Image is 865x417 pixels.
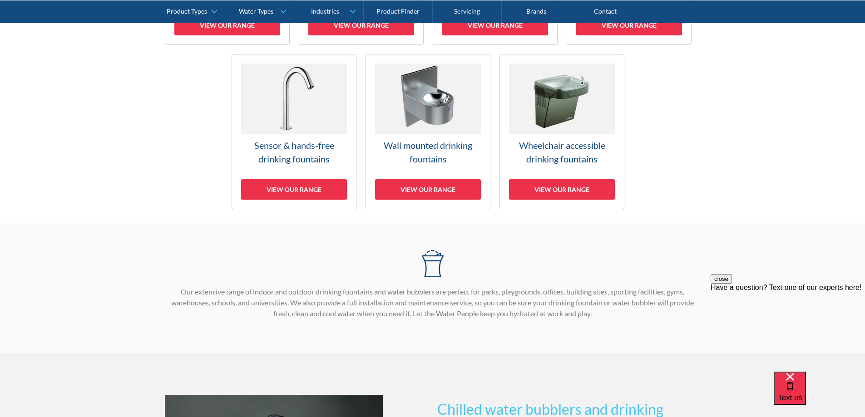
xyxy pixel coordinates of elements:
[442,15,548,35] div: View our range
[774,372,865,417] iframe: podium webchat widget bubble
[239,7,273,15] div: Water Types
[311,7,339,15] div: Industries
[499,54,624,209] a: Wheelchair accessible drinking fountainsView our range
[241,179,347,200] div: View our range
[509,138,615,166] h3: Wheelchair accessible drinking fountains
[241,138,347,166] h3: Sensor & hands-free drinking fountains
[174,15,280,35] div: View our range
[165,286,701,319] p: Our extensive range of indoor and outdoor drinking fountains and water bubblers are perfect for p...
[366,54,490,209] a: Wall mounted drinking fountainsView our range
[232,54,356,209] a: Sensor & hands-free drinking fountainsView our range
[711,274,865,383] iframe: podium webchat widget prompt
[509,179,615,200] div: View our range
[167,7,207,15] div: Product Types
[308,15,414,35] div: View our range
[375,179,481,200] div: View our range
[375,138,481,166] h3: Wall mounted drinking fountains
[576,15,682,35] div: View our range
